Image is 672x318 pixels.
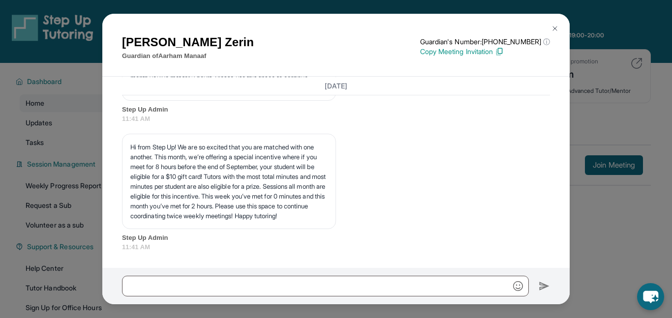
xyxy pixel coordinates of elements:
[122,33,254,51] h1: [PERSON_NAME] Zerin
[122,233,550,243] span: Step Up Admin
[420,47,550,57] p: Copy Meeting Invitation
[539,280,550,292] img: Send icon
[130,142,328,221] p: Hi from Step Up! We are so excited that you are matched with one another. This month, we’re offer...
[637,283,664,310] button: chat-button
[543,37,550,47] span: ⓘ
[513,281,523,291] img: Emoji
[420,37,550,47] p: Guardian's Number: [PHONE_NUMBER]
[122,114,550,124] span: 11:41 AM
[551,25,559,32] img: Close Icon
[122,242,550,252] span: 11:41 AM
[122,105,550,115] span: Step Up Admin
[122,81,550,90] h3: [DATE]
[495,47,504,56] img: Copy Icon
[122,51,254,61] p: Guardian of Aarham Manaaf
